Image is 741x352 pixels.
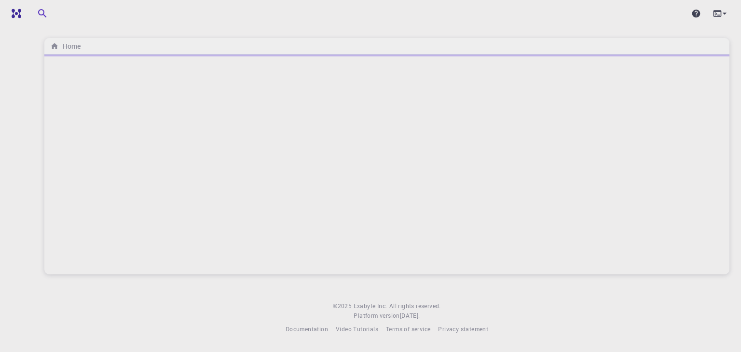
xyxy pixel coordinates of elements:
span: Platform version [354,311,399,321]
span: © 2025 [333,301,353,311]
img: logo [8,9,21,18]
a: Privacy statement [438,325,488,334]
a: [DATE]. [400,311,420,321]
span: Terms of service [386,325,430,333]
span: [DATE] . [400,311,420,319]
a: Video Tutorials [336,325,378,334]
a: Exabyte Inc. [354,301,387,311]
nav: breadcrumb [48,41,82,52]
a: Terms of service [386,325,430,334]
span: Privacy statement [438,325,488,333]
h6: Home [59,41,81,52]
a: Documentation [286,325,328,334]
span: Video Tutorials [336,325,378,333]
span: Exabyte Inc. [354,302,387,310]
span: All rights reserved. [389,301,441,311]
span: Documentation [286,325,328,333]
